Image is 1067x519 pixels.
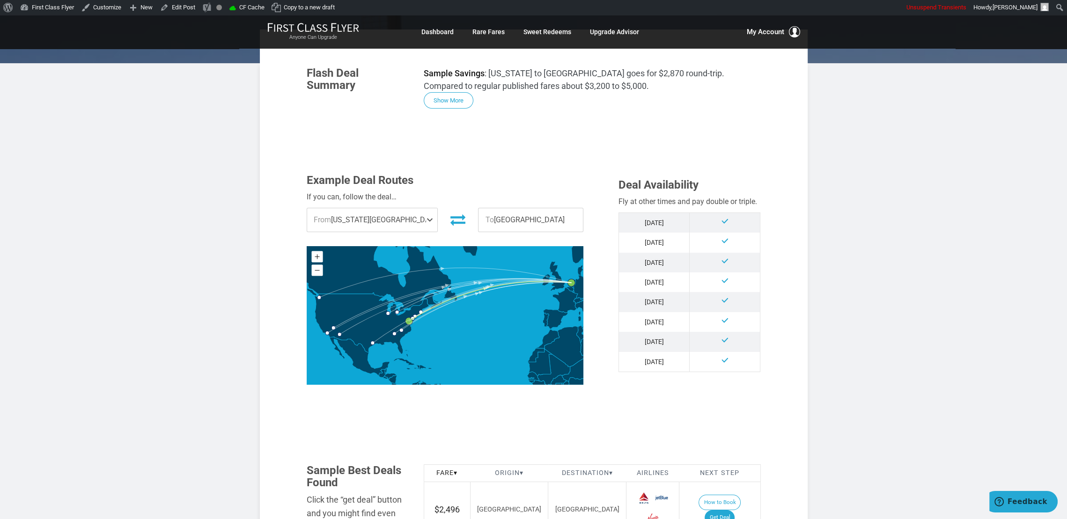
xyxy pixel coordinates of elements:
strong: Sample Savings [424,68,485,78]
td: [DATE] [619,253,690,272]
td: [DATE] [619,212,690,233]
path: Belgium [567,286,574,292]
span: [PERSON_NAME] [993,4,1038,11]
span: Delta Airlines [636,490,651,505]
th: Airlines [626,464,679,482]
path: Dominican Republic [419,365,426,370]
path: El Salvador [383,376,388,379]
path: Nicaragua [388,375,397,384]
path: United Kingdom [546,261,565,291]
path: Morocco [536,329,559,348]
span: Deal Availability [618,178,699,191]
h3: Sample Best Deals Found [307,464,410,489]
g: Seattle [317,295,325,299]
a: Upgrade Advisor [590,23,639,40]
path: Trinidad and Tobago [439,383,441,385]
button: My Account [747,26,800,37]
th: Fare [424,464,470,482]
path: Puerto Rico [428,368,432,369]
a: First Class FlyerAnyone Can Upgrade [267,22,359,41]
path: Tunisia [576,325,584,342]
h3: Flash Deal Summary [307,67,410,92]
path: Togo [561,383,565,393]
td: [DATE] [619,233,690,252]
path: France [552,287,581,315]
button: Show More [424,92,473,109]
path: Guatemala [379,369,387,378]
img: First Class Flyer [267,22,359,32]
g: Amsterdam [567,279,581,286]
path: Mauritania [528,349,552,376]
path: Switzerland [574,297,582,303]
span: [US_STATE][GEOGRAPHIC_DATA] [307,208,438,232]
span: ▾ [454,469,457,477]
td: [DATE] [619,332,690,351]
div: Fly at other times and pay double or triple. [618,196,760,208]
div: If you can, follow the deal… [307,191,584,203]
small: Anyone Can Upgrade [267,34,359,41]
a: Sweet Redeems [523,23,571,40]
path: Western Sahara [528,348,545,363]
path: Cuba [393,358,415,365]
path: Niger [562,357,593,381]
path: Germany [574,274,591,299]
path: Haiti [414,365,419,368]
span: [GEOGRAPHIC_DATA] [555,505,619,513]
a: Rare Fares [472,23,505,40]
th: Destination [548,464,626,482]
span: To [486,215,494,224]
span: ▾ [520,469,523,477]
g: Boston [419,310,427,314]
g: Phoenix [338,332,346,336]
td: [DATE] [619,312,690,332]
span: $2,496 [434,504,460,514]
span: From [314,215,331,224]
button: How to Book [699,495,741,511]
path: Luxembourg [573,290,574,292]
path: Spain [543,309,568,329]
path: Mali [537,354,570,385]
td: [DATE] [619,272,690,292]
span: Unsuspend Transients [906,4,966,11]
path: Denmark [578,265,587,275]
a: Dashboard [421,23,454,40]
g: Atlanta [392,332,400,336]
span: [GEOGRAPHIC_DATA] [478,208,583,232]
g: Detroit [395,310,403,314]
path: Guinea-Bissau [529,380,535,383]
path: Mexico [329,336,389,376]
td: [DATE] [619,292,690,312]
path: Algeria [545,326,586,367]
g: Los Angeles [325,331,333,335]
th: Origin [470,464,548,482]
path: Jamaica [406,368,411,370]
path: Portugal [543,313,549,327]
path: Honduras [384,373,397,379]
button: Invert Route Direction [445,209,471,230]
td: [DATE] [619,352,690,372]
path: Senegal [527,372,539,380]
path: Belize [385,368,387,373]
span: My Account [747,26,784,37]
g: Chicago [386,311,394,315]
g: Houston [371,341,379,344]
span: Example Deal Routes [307,174,413,187]
path: Gambia [528,377,534,379]
g: Las Vegas [331,326,339,329]
span: [GEOGRAPHIC_DATA] [477,505,541,513]
path: Burkina Faso [551,375,566,386]
th: Next Step [679,464,760,482]
span: JetBlue [654,490,669,505]
span: ▾ [609,469,613,477]
iframe: Opens a widget where you can find more information [989,491,1058,514]
path: Ghana [555,383,564,395]
p: : [US_STATE] to [GEOGRAPHIC_DATA] goes for $2,870 round-trip. Compared to regular published fares... [424,67,761,92]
